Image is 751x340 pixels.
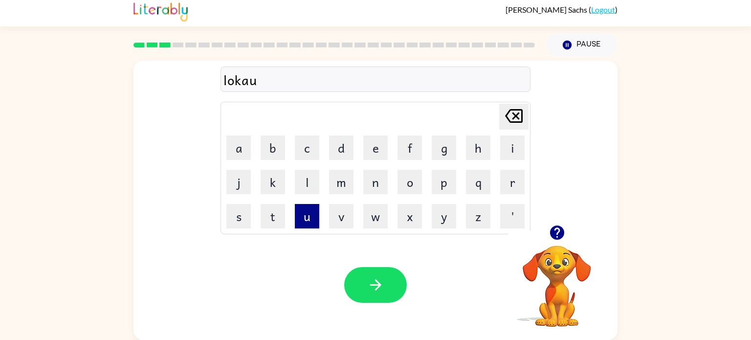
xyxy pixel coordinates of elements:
[398,204,422,228] button: x
[506,5,618,14] div: ( )
[363,204,388,228] button: w
[329,136,353,160] button: d
[363,136,388,160] button: e
[329,170,353,194] button: m
[363,170,388,194] button: n
[261,204,285,228] button: t
[506,5,589,14] span: [PERSON_NAME] Sachs
[295,136,319,160] button: c
[432,136,456,160] button: g
[500,204,525,228] button: '
[432,204,456,228] button: y
[591,5,615,14] a: Logout
[466,170,490,194] button: q
[295,170,319,194] button: l
[398,170,422,194] button: o
[226,170,251,194] button: j
[500,170,525,194] button: r
[261,136,285,160] button: b
[466,204,490,228] button: z
[226,136,251,160] button: a
[508,230,606,328] video: Your browser must support playing .mp4 files to use Literably. Please try using another browser.
[329,204,353,228] button: v
[466,136,490,160] button: h
[295,204,319,228] button: u
[432,170,456,194] button: p
[398,136,422,160] button: f
[547,34,618,56] button: Pause
[223,69,528,90] div: lokau
[500,136,525,160] button: i
[226,204,251,228] button: s
[261,170,285,194] button: k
